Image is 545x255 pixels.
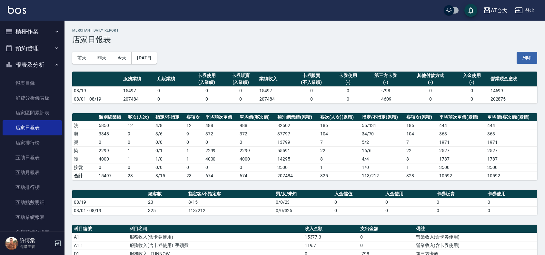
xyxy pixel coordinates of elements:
[293,72,329,79] div: 卡券販賣
[293,79,329,86] div: (不入業績)
[489,95,537,103] td: 202875
[292,95,331,103] td: 0
[224,95,258,103] td: 0
[72,72,537,103] table: a dense table
[486,146,537,155] td: 2527
[3,105,62,120] a: 店家區間累計表
[360,146,405,155] td: 16 / 6
[438,121,486,130] td: 444
[204,172,238,180] td: 674
[238,146,276,155] td: 2299
[185,121,204,130] td: 12
[97,163,126,172] td: 0
[3,135,62,150] a: 店家排行榜
[97,138,126,146] td: 0
[319,155,360,163] td: 8
[360,130,405,138] td: 34 / 70
[3,40,62,57] button: 預約管理
[276,130,319,138] td: 37797
[331,95,365,103] td: 0
[204,146,238,155] td: 2299
[132,52,156,64] button: [DATE]
[258,86,292,95] td: 15497
[72,121,97,130] td: 洗
[360,155,405,163] td: 4 / 4
[359,225,414,233] th: 支出金額
[3,91,62,105] a: 消費分析儀表板
[405,121,438,130] td: 186
[406,95,455,103] td: 0
[258,95,292,103] td: 207484
[204,113,238,122] th: 平均項次單價
[122,95,156,103] td: 207484
[486,163,537,172] td: 3500
[3,56,62,73] button: 報表及分析
[414,225,537,233] th: 備註
[112,52,132,64] button: 今天
[154,138,185,146] td: 0 / 0
[319,138,360,146] td: 7
[438,146,486,155] td: 2527
[292,86,331,95] td: 0
[238,130,276,138] td: 372
[303,225,359,233] th: 收入金額
[20,237,53,244] h5: 許博棠
[274,198,333,206] td: 0/0/23
[384,206,435,215] td: 0
[154,121,185,130] td: 4 / 8
[486,130,537,138] td: 363
[435,190,486,198] th: 卡券販賣
[225,72,256,79] div: 卡券販賣
[190,86,224,95] td: 0
[360,138,405,146] td: 5 / 2
[319,172,360,180] td: 325
[486,190,537,198] th: 卡券使用
[274,206,333,215] td: 0/0/325
[185,130,204,138] td: 9
[238,113,276,122] th: 單均價(客次價)
[154,155,185,163] td: 1 / 0
[72,130,97,138] td: 剪
[491,6,507,15] div: AT台大
[517,52,537,64] button: 列印
[438,138,486,146] td: 1971
[8,6,26,14] img: Logo
[359,241,414,250] td: 0
[185,113,204,122] th: 客項次
[319,130,360,138] td: 104
[489,86,537,95] td: 14699
[438,113,486,122] th: 平均項次單價(累積)
[185,155,204,163] td: 1
[456,72,487,79] div: 入金使用
[126,113,154,122] th: 客次(人次)
[72,198,146,206] td: 08/19
[72,52,92,64] button: 前天
[191,72,222,79] div: 卡券使用
[72,225,128,233] th: 科目編號
[455,95,489,103] td: 0
[512,5,537,16] button: 登出
[5,237,18,250] img: Person
[154,146,185,155] td: 0 / 1
[154,163,185,172] td: 0 / 0
[486,121,537,130] td: 444
[486,198,537,206] td: 0
[3,180,62,195] a: 互助排行榜
[360,113,405,122] th: 指定/不指定(累積)
[187,206,274,215] td: 113/212
[126,172,154,180] td: 23
[238,163,276,172] td: 0
[97,172,126,180] td: 15497
[72,172,97,180] td: 合計
[319,113,360,122] th: 客次(人次)(累積)
[360,163,405,172] td: 1 / 0
[405,138,438,146] td: 7
[3,165,62,180] a: 互助月報表
[3,76,62,91] a: 報表目錄
[128,225,303,233] th: 科目名稱
[126,138,154,146] td: 0
[276,146,319,155] td: 55591
[190,95,224,103] td: 0
[72,233,128,241] td: A1
[238,121,276,130] td: 488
